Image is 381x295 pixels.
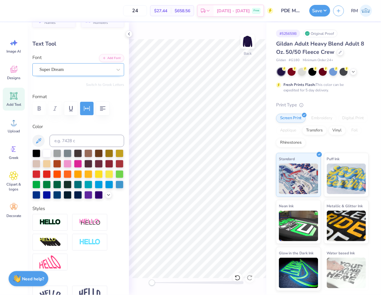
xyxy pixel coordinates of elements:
span: $27.44 [154,8,167,14]
div: Back [244,51,252,56]
span: Free [253,9,259,13]
div: Screen Print [276,114,306,123]
img: Negative Space [79,239,101,246]
span: Decorate [6,213,21,218]
span: Water based Ink [327,250,355,256]
div: Foil [348,126,362,135]
div: Transfers [302,126,327,135]
span: Upload [8,129,20,134]
div: Embroidery [308,114,337,123]
img: Standard [279,164,318,194]
span: Metallic & Glitter Ink [327,203,363,209]
span: Personalized Numbers [93,16,120,25]
div: Rhinestones [276,138,306,147]
button: Add Font [99,54,124,62]
img: Water based Ink [327,258,366,288]
div: # 525659B [276,30,300,37]
span: Gildan Adult Heavy Blend Adult 8 Oz. 50/50 Fleece Crew [276,40,364,56]
div: Vinyl [329,126,346,135]
span: [DATE] - [DATE] [217,8,250,14]
span: Designs [7,76,20,80]
span: Add Text [6,102,21,107]
img: Free Distort [39,256,61,269]
div: Print Type [276,101,369,109]
img: Back [242,35,254,48]
img: Neon Ink [279,211,318,241]
span: RM [351,7,358,14]
div: Accessibility label [149,280,155,286]
button: Switch to Greek Letters [86,82,124,87]
label: Color [32,123,124,130]
div: Original Proof [303,30,338,37]
span: Image AI [7,49,21,54]
span: Neon Ink [279,203,294,209]
input: e.g. 7428 c [50,135,124,147]
span: Puff Ink [327,156,340,162]
img: Ronald Manipon [360,5,372,17]
input: – – [123,5,147,16]
strong: Fresh Prints Flash: [283,82,316,87]
div: Text Tool [32,40,124,48]
label: Font [32,54,42,61]
a: RM [349,5,375,17]
span: # G180 [289,58,300,63]
div: Applique [276,126,301,135]
span: Clipart & logos [4,182,24,192]
strong: Need help? [22,276,44,282]
img: Shadow [79,219,101,226]
span: Personalized Names [44,16,72,25]
input: Untitled Design [276,5,306,17]
span: $658.56 [175,8,190,14]
span: Glow in the Dark Ink [279,250,314,256]
span: Gildan [276,58,286,63]
img: Stroke [39,219,61,226]
span: Standard [279,156,295,162]
img: Metallic & Glitter Ink [327,211,366,241]
div: Digital Print [338,114,368,123]
img: Puff Ink [327,164,366,194]
div: This color can be expedited for 5 day delivery. [283,82,359,93]
span: Minimum Order: 24 + [303,58,334,63]
img: Glow in the Dark Ink [279,258,318,288]
label: Format [32,93,124,100]
label: Styles [32,205,45,212]
button: Save [309,5,330,17]
span: Greek [9,155,19,160]
img: 3D Illusion [39,238,61,247]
